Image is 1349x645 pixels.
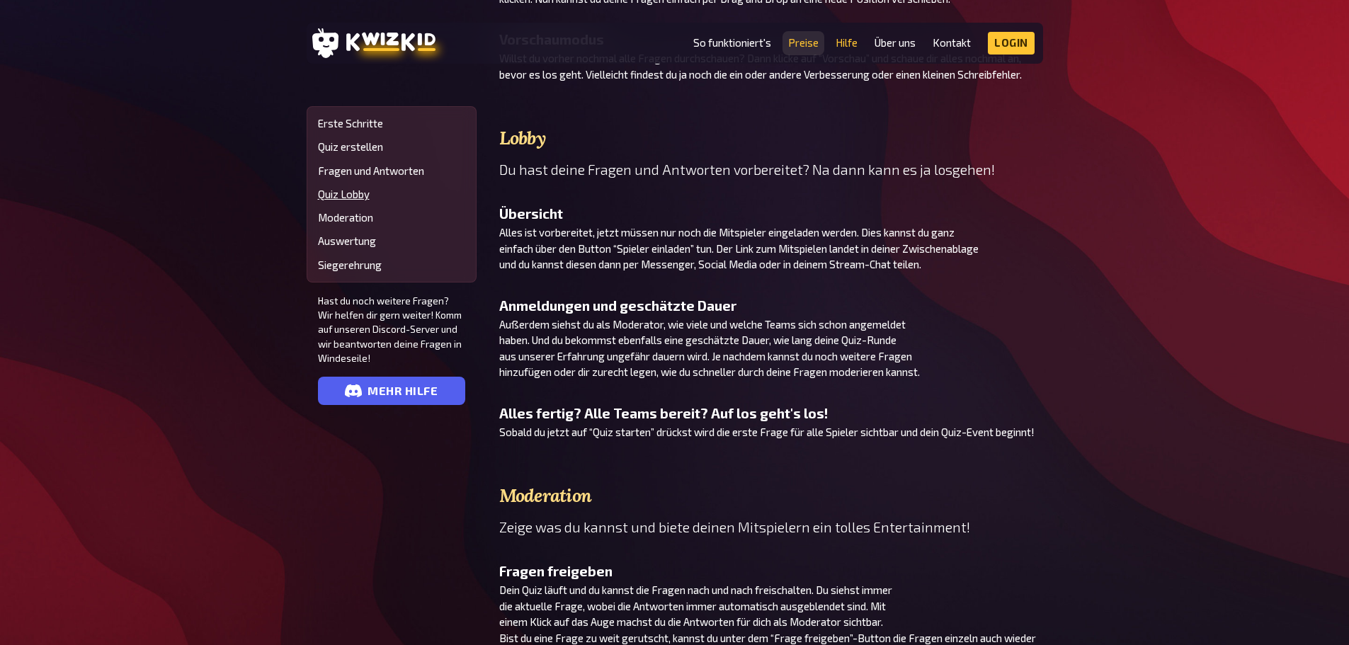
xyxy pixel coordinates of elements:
span: Hast du noch weitere Fragen? Wir helfen dir gern weiter! Komm auf unseren Discord-Server und wir ... [318,294,465,365]
a: Quiz erstellen [318,141,465,153]
a: Preise [788,37,819,49]
p: Sobald du jetzt auf “Quiz starten” drückst wird die erste Frage für alle Spieler sichtbar und dei... [499,424,1043,440]
a: Über uns [875,37,916,49]
strong: Alles fertig? Alle Teams bereit? Auf los geht's los! [499,405,829,421]
a: Quiz Lobby [318,188,465,200]
p: Alles ist vorbereitet, jetzt müssen nur noch die Mitspieler eingeladen werden. Dies kannst du gan... [499,224,1043,273]
a: Hilfe [836,37,858,49]
a: Fragen und Antworten [318,165,465,177]
a: Login [988,32,1035,55]
a: So funktioniert's [693,37,771,49]
strong: Übersicht [499,205,563,222]
a: mehr Hilfe [318,377,465,405]
a: Auswertung [318,235,465,247]
strong: Fragen freigeben [499,563,613,579]
p: Außerdem siehst du als Moderator, wie viele und welche Teams sich schon angemeldet haben. Und du ... [499,316,1043,380]
a: Kontakt [933,37,971,49]
a: Erste Schritte [318,118,465,130]
p: Willst du vorher nochmal alle Fragen durchschauen? Dann klicke auf “Vorschau” und schaue dir alle... [499,50,1043,82]
a: Siegerehrung [318,259,465,271]
h3: Moderation [499,485,1043,506]
h3: Lobby [499,127,1043,149]
a: Moderation [318,212,465,224]
p: Du hast deine Fragen und Antworten vorbereitet? Na dann kann es ja losgehen! [499,159,1043,181]
strong: Anmeldungen und geschätzte Dauer [499,297,736,314]
p: Zeige was du kannst und biete deinen Mitspielern ein tolles Entertainment! [499,517,1043,538]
